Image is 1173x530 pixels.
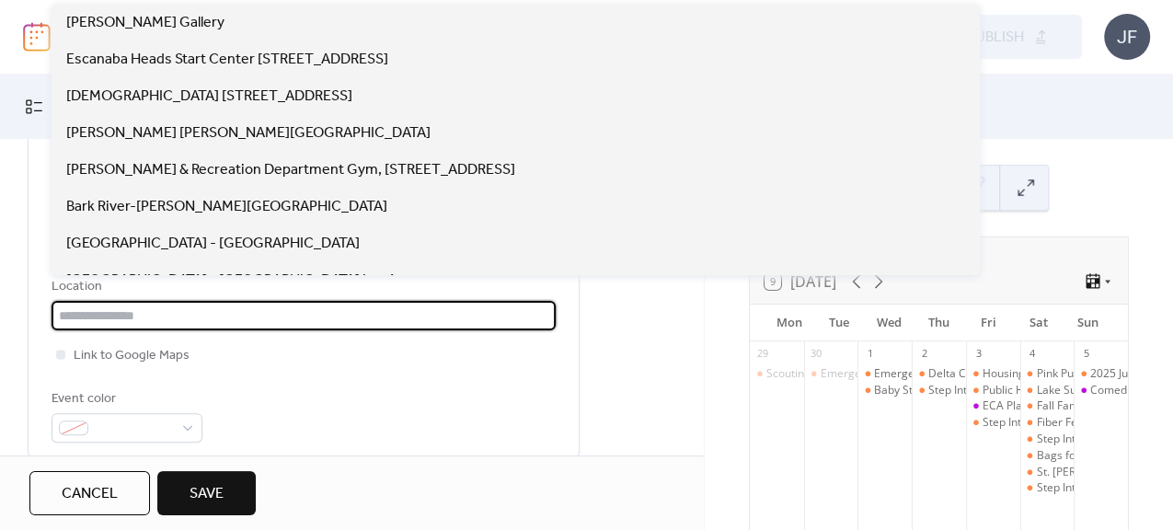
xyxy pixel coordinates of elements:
div: Scouting Open House Night-Cub Scout Pack 3471 Gladstone [766,366,1073,382]
div: Thu [914,305,963,341]
div: Scouting Open House Night-Cub Scout Pack 3471 Gladstone [750,366,804,382]
div: Step Into the Woods at NMU! [966,415,1020,431]
div: Housing Now: Progress Update [983,366,1143,382]
span: [PERSON_NAME] [PERSON_NAME][GEOGRAPHIC_DATA] [66,122,431,144]
div: JF [1104,14,1150,60]
div: Step Into the Woods at NMU! [912,383,966,398]
a: My Events [11,82,132,132]
div: Lake Superior Fiber Festival [1020,383,1075,398]
div: Fri [964,305,1014,341]
span: Bark River-[PERSON_NAME][GEOGRAPHIC_DATA] [66,196,387,218]
div: 29 [755,347,769,361]
div: Step Into the [PERSON_NAME] at NMU! [928,383,1127,398]
div: St. Joseph-St. Patrick Chili Challenge [1020,465,1075,480]
img: logo [23,22,51,52]
button: Save [157,471,256,515]
div: 3 [972,347,985,361]
div: Bags for Wags [1020,448,1075,464]
div: Fall Family Fun Day!-Toys For Tots Marine Corps Detachment 444 [1020,398,1075,414]
div: Tue [814,305,864,341]
span: [GEOGRAPHIC_DATA] - [GEOGRAPHIC_DATA] Lot A [66,270,397,292]
span: [PERSON_NAME] Gallery [66,12,224,34]
div: Sat [1014,305,1064,341]
div: 4 [1026,347,1040,361]
button: Cancel [29,471,150,515]
span: [GEOGRAPHIC_DATA] - [GEOGRAPHIC_DATA] [66,233,360,255]
span: Link to Google Maps [74,345,190,367]
div: Baby Storytime [874,383,952,398]
div: 2 [917,347,931,361]
div: Delta County Republican Meeting [928,366,1098,382]
div: 2025 Just Believe Non-Competitive Bike/Walk/Run [1074,366,1128,382]
div: 1 [863,347,877,361]
div: Fiber Festival Fashion Show [1020,415,1075,431]
div: Delta County Republican Meeting [912,366,966,382]
span: Save [190,483,224,505]
span: [PERSON_NAME] & Recreation Department Gym, [STREET_ADDRESS] [66,159,515,181]
div: Event color [52,388,199,410]
div: Emergency Response to Accidents Involving Livestock Training MSU Extension [857,366,912,382]
div: Pink Pumpkin of Delta County 5k [1020,366,1075,382]
div: Location [52,276,552,298]
div: 5 [1079,347,1093,361]
div: Bags for Wags [1036,448,1110,464]
div: Wed [864,305,914,341]
div: Step Into the Woods at NMU! [1020,480,1075,496]
div: Emergency Response to Accidents Involving Livestock Training MSU Extension [804,366,858,382]
span: Cancel [62,483,118,505]
div: 30 [810,347,823,361]
div: Housing Now: Progress Update [966,366,1020,382]
div: Sun [1064,305,1113,341]
div: Step Into the Woods at NMU! [1020,432,1075,447]
div: Baby Storytime [857,383,912,398]
div: Comedian Bill Gorgo at Island Resort and Casino Club 41 [1074,383,1128,398]
div: Public Health Delta & Menominee Counties Flu Clinic [966,383,1020,398]
span: [DEMOGRAPHIC_DATA] [STREET_ADDRESS] [66,86,352,108]
div: Mon [765,305,814,341]
span: Escanaba Heads Start Center [STREET_ADDRESS] [66,49,388,71]
div: ECA Plaidurday Celebration featuring The Hackwells [966,398,1020,414]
